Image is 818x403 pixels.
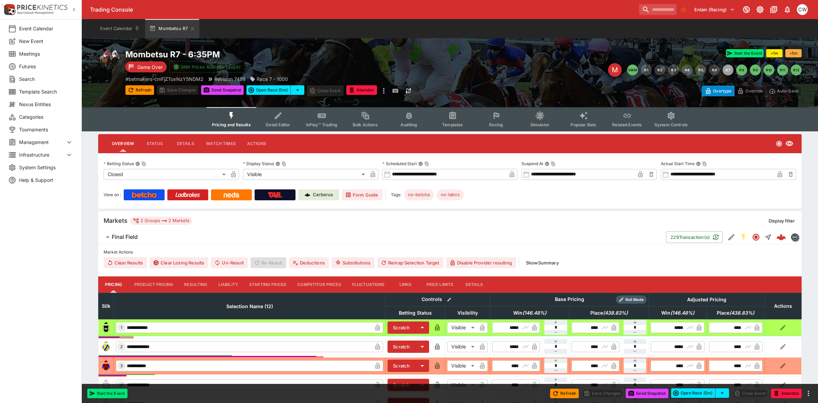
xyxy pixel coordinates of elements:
[781,3,793,16] button: Notifications
[207,107,693,131] div: Event type filters
[740,3,753,16] button: Connected to PK
[219,302,281,311] span: Selection Name (12)
[241,135,272,152] button: Actions
[377,257,443,268] button: Remap Selection Target
[668,64,679,75] button: R3
[104,247,796,257] label: Market Actions
[612,122,642,127] span: Related Events
[201,135,241,152] button: Match Times
[141,161,146,166] button: Copy To Clipboard
[129,276,179,293] button: Product Pricing
[201,85,244,95] button: Send Snapshot
[125,49,464,60] h2: Copy To Clipboard
[2,3,16,16] img: PriceKinetics Logo
[627,64,802,75] nav: pagination navigation
[385,293,490,306] th: Controls
[132,192,156,198] img: Betcha
[125,75,203,83] p: Copy To Clipboard
[145,19,199,38] button: Mombetsu R7
[170,135,201,152] button: Details
[266,122,290,127] span: Detail Editor
[133,217,190,225] div: 2 Groups 2 Markets
[521,161,543,167] p: Suspend At
[702,86,802,96] div: Start From
[738,231,750,243] button: SGM Enabled
[623,297,647,303] span: Roll Mode
[169,61,245,73] button: SRM Prices Available (Top4)
[418,161,423,166] button: Scheduled StartCopy To Clipboard
[19,151,65,158] span: Infrastructure
[243,161,274,167] p: Display Status
[19,101,73,108] span: Nexus Entities
[776,232,786,242] div: c4708d14-e7dd-4aa7-bdd0-7946abbbd84c
[785,140,793,148] svg: Visible
[447,360,477,371] div: Visible
[750,64,761,75] button: R9
[764,215,799,226] button: Display filter
[19,113,73,120] span: Categories
[17,11,54,14] img: Sportsbook Management
[244,276,292,293] button: Starting Prices
[776,232,786,242] img: logo-cerberus--red.svg
[135,161,140,166] button: Betting StatusCopy To Clipboard
[17,5,67,10] img: PriceKinetics
[696,161,701,166] button: Actual Start TimeCopy To Clipboard
[764,293,801,319] th: Actions
[104,169,228,180] div: Closed
[104,217,127,225] h5: Markets
[388,360,415,372] button: Scratch
[292,276,347,293] button: Competitor Prices
[298,189,339,200] a: Cerberus
[702,161,707,166] button: Copy To Clipboard
[404,191,434,198] span: no-betcha
[380,85,388,96] button: more
[353,122,378,127] span: Bulk Actions
[125,85,154,95] button: Refresh
[346,86,377,93] span: Mark an event as closed and abandoned.
[446,257,516,268] button: Disable Provider resulting
[776,140,783,147] svg: Closed
[754,3,766,16] button: Toggle light/dark mode
[96,19,144,38] button: Event Calendar
[666,231,723,243] button: 229Transaction(s)
[670,309,694,317] em: ( 146.48 %)
[771,389,802,398] button: Abandon
[603,309,628,317] em: ( 438.83 %)
[795,2,810,17] button: Christopher Winter
[785,49,802,57] button: +5m
[791,64,802,75] button: R12
[762,231,774,243] button: Straight
[447,379,477,390] div: Visible
[101,360,111,371] img: runner 3
[750,231,762,243] button: Closed
[391,189,401,200] label: Tags:
[101,341,111,352] img: runner 2
[734,86,766,96] button: Override
[213,276,244,293] button: Liability
[530,122,549,127] span: Simulator
[19,25,73,32] span: Event Calendar
[671,388,729,398] div: split button
[98,276,129,293] button: Pricing
[768,3,780,16] button: Documentation
[552,295,587,304] div: Base Pricing
[119,325,124,330] span: 1
[19,38,73,45] span: New Event
[729,309,754,317] em: ( 438.83 %)
[671,388,715,398] button: Open Race (5m)
[550,389,579,398] button: Refresh
[119,383,124,387] span: 4
[224,192,239,198] img: Neds
[713,87,731,95] p: Overtype
[175,192,200,198] img: Ladbrokes
[649,293,764,306] th: Adjusted Pricing
[347,276,390,293] button: Fluctuations
[388,321,415,334] button: Scratch
[678,4,689,15] button: No Bookmarks
[137,63,163,71] p: Game Over
[243,169,367,180] div: Visible
[268,192,282,198] img: TabNZ
[437,191,464,198] span: no-tabnz
[19,176,73,184] span: Help & Support
[106,135,139,152] button: Overview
